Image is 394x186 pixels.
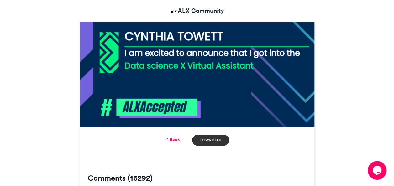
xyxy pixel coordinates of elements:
a: Download [192,135,229,146]
iframe: chat widget [368,161,388,180]
a: Back [165,136,180,143]
img: ALX Community [170,8,178,15]
h3: Comments (16292) [88,174,307,182]
a: ALX Community [170,6,224,15]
